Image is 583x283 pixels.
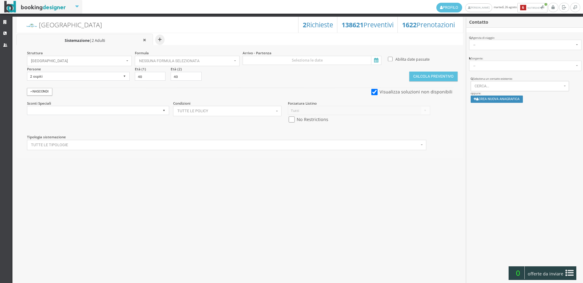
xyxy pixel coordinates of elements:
[473,43,574,47] span: --
[475,84,562,88] span: Cerca...
[511,266,525,279] span: 0
[517,3,547,12] button: 6Notifiche
[436,3,548,12] span: martedì, 26 agosto
[469,57,580,61] div: Sorgente:
[465,3,492,12] a: [PERSON_NAME]
[473,64,574,68] span: --
[520,5,526,10] b: 6
[4,1,66,13] img: BookingDesigner.com
[471,77,579,81] div: Seleziona un contatto esistente:
[526,269,565,279] span: offerte da inviare
[469,61,581,71] button: --
[469,19,488,25] b: Contatto
[471,81,569,91] button: Cerca...
[466,77,583,107] div: oppure:
[469,36,580,40] div: Agenzia di viaggio:
[436,3,462,12] a: Profilo
[471,96,523,103] button: Crea nuova anagrafica
[469,40,581,50] button: --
